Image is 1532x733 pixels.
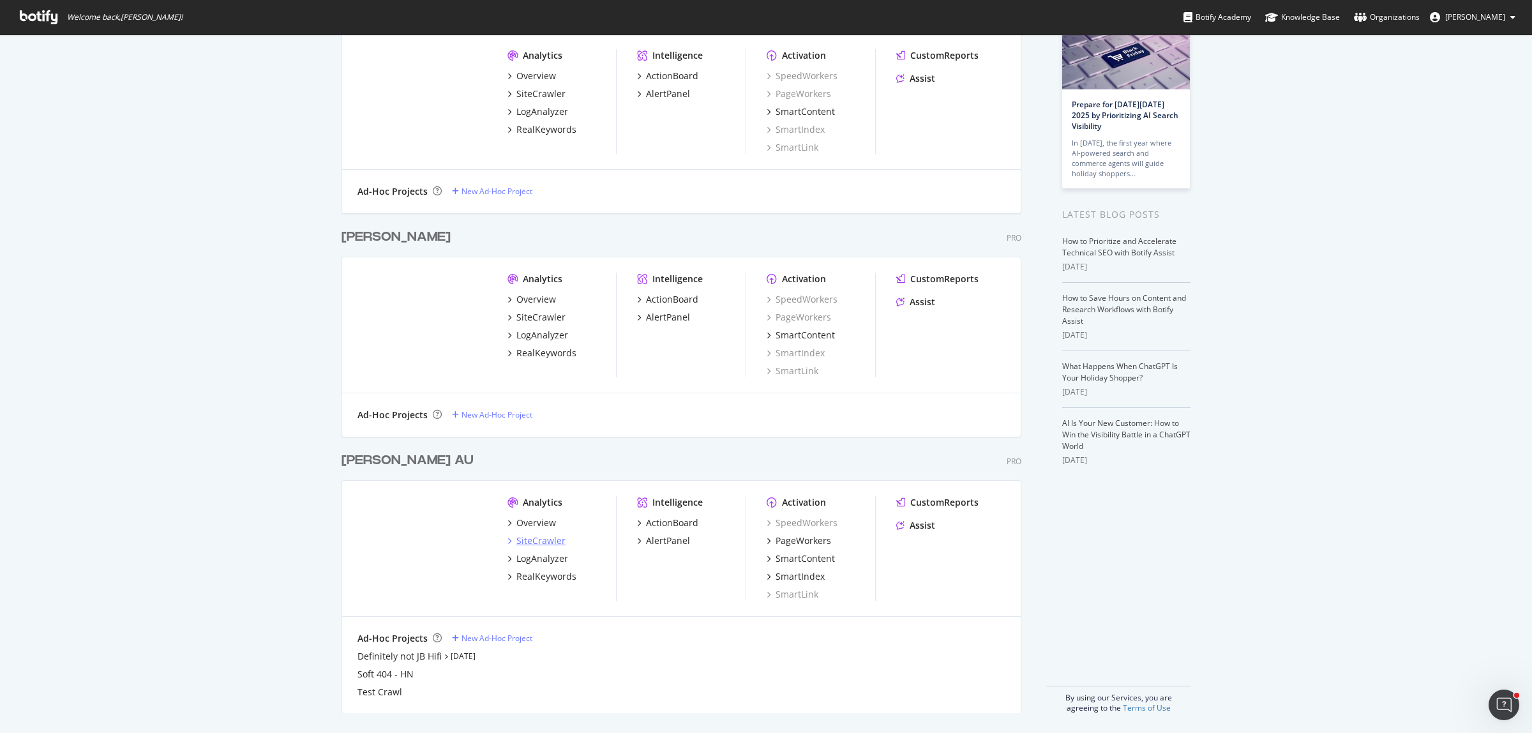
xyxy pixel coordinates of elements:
[1062,418,1190,451] a: AI Is Your New Customer: How to Win the Visibility Battle in a ChatGPT World
[357,668,414,681] div: Soft 404 - HN
[646,87,690,100] div: AlertPanel
[652,496,703,509] div: Intelligence
[767,329,835,342] a: SmartContent
[782,496,826,509] div: Activation
[451,651,476,661] a: [DATE]
[767,517,837,529] a: SpeedWorkers
[1007,456,1021,467] div: Pro
[910,519,935,532] div: Assist
[516,123,576,136] div: RealKeywords
[896,296,935,308] a: Assist
[507,570,576,583] a: RealKeywords
[1062,236,1176,258] a: How to Prioritize and Accelerate Technical SEO with Botify Assist
[782,49,826,62] div: Activation
[767,70,837,82] a: SpeedWorkers
[910,49,979,62] div: CustomReports
[357,650,442,663] a: Definitely not JB Hifi
[462,409,532,420] div: New Ad-Hoc Project
[767,552,835,565] a: SmartContent
[652,273,703,285] div: Intelligence
[896,519,935,532] a: Assist
[637,87,690,100] a: AlertPanel
[767,588,818,601] a: SmartLink
[357,686,402,699] a: Test Crawl
[646,70,698,82] div: ActionBoard
[767,347,825,359] a: SmartIndex
[507,123,576,136] a: RealKeywords
[767,87,831,100] div: PageWorkers
[896,273,979,285] a: CustomReports
[782,273,826,285] div: Activation
[767,311,831,324] a: PageWorkers
[342,451,474,470] div: [PERSON_NAME] AU
[452,633,532,644] a: New Ad-Hoc Project
[896,496,979,509] a: CustomReports
[507,70,556,82] a: Overview
[342,228,451,246] div: [PERSON_NAME]
[523,49,562,62] div: Analytics
[516,311,566,324] div: SiteCrawler
[357,185,428,198] div: Ad-Hoc Projects
[507,87,566,100] a: SiteCrawler
[637,534,690,547] a: AlertPanel
[67,12,183,22] span: Welcome back, [PERSON_NAME] !
[452,186,532,197] a: New Ad-Hoc Project
[1007,232,1021,243] div: Pro
[516,552,568,565] div: LogAnalyzer
[516,534,566,547] div: SiteCrawler
[516,105,568,118] div: LogAnalyzer
[507,552,568,565] a: LogAnalyzer
[767,141,818,154] div: SmartLink
[507,293,556,306] a: Overview
[357,49,487,153] img: www.domayne.com.au
[646,517,698,529] div: ActionBoard
[1072,99,1178,132] a: Prepare for [DATE][DATE] 2025 by Prioritizing AI Search Visibility
[767,570,825,583] a: SmartIndex
[1062,386,1190,398] div: [DATE]
[767,123,825,136] div: SmartIndex
[357,273,487,376] img: www.joycemayne.com.au
[767,293,837,306] div: SpeedWorkers
[462,633,532,644] div: New Ad-Hoc Project
[452,409,532,420] a: New Ad-Hoc Project
[910,296,935,308] div: Assist
[1123,702,1171,713] a: Terms of Use
[1062,329,1190,341] div: [DATE]
[1183,11,1251,24] div: Botify Academy
[516,87,566,100] div: SiteCrawler
[507,311,566,324] a: SiteCrawler
[1265,11,1340,24] div: Knowledge Base
[342,228,456,246] a: [PERSON_NAME]
[652,49,703,62] div: Intelligence
[1062,208,1190,222] div: Latest Blog Posts
[507,105,568,118] a: LogAnalyzer
[1072,138,1180,179] div: In [DATE], the first year where AI-powered search and commerce agents will guide holiday shoppers…
[462,186,532,197] div: New Ad-Hoc Project
[516,293,556,306] div: Overview
[357,632,428,645] div: Ad-Hoc Projects
[1062,292,1186,326] a: How to Save Hours on Content and Research Workflows with Botify Assist
[776,329,835,342] div: SmartContent
[646,293,698,306] div: ActionBoard
[637,293,698,306] a: ActionBoard
[516,70,556,82] div: Overview
[646,534,690,547] div: AlertPanel
[516,517,556,529] div: Overview
[910,72,935,85] div: Assist
[507,329,568,342] a: LogAnalyzer
[776,552,835,565] div: SmartContent
[516,329,568,342] div: LogAnalyzer
[776,534,831,547] div: PageWorkers
[507,534,566,547] a: SiteCrawler
[523,273,562,285] div: Analytics
[1062,361,1178,383] a: What Happens When ChatGPT Is Your Holiday Shopper?
[516,570,576,583] div: RealKeywords
[507,347,576,359] a: RealKeywords
[767,365,818,377] a: SmartLink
